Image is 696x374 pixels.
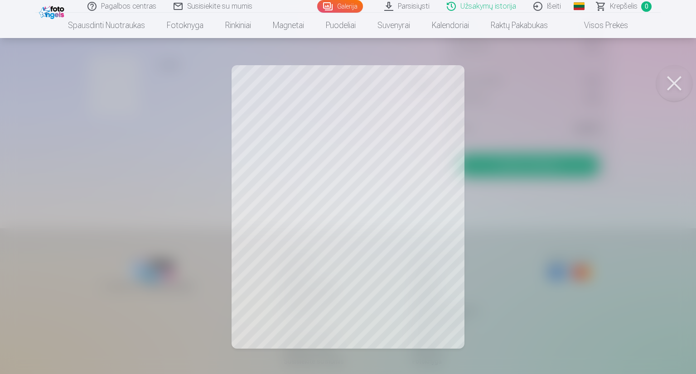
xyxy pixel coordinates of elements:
[214,13,262,38] a: Rinkiniai
[39,4,67,19] img: /fa2
[315,13,367,38] a: Puodeliai
[156,13,214,38] a: Fotoknyga
[610,1,638,12] span: Krepšelis
[641,1,652,12] span: 0
[480,13,559,38] a: Raktų pakabukas
[262,13,315,38] a: Magnetai
[559,13,639,38] a: Visos prekės
[57,13,156,38] a: Spausdinti nuotraukas
[421,13,480,38] a: Kalendoriai
[367,13,421,38] a: Suvenyrai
